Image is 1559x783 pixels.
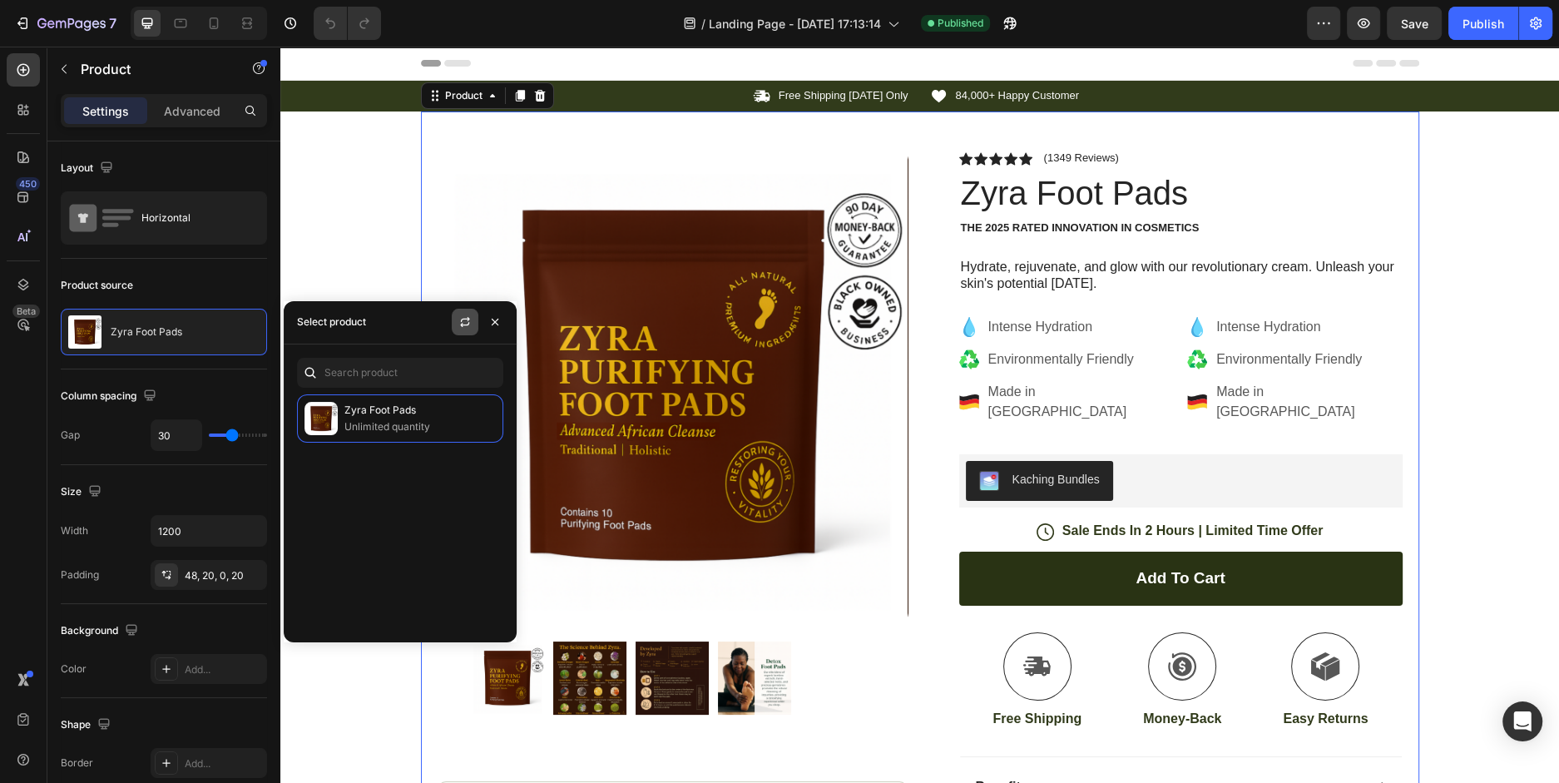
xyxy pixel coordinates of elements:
[61,481,105,503] div: Size
[151,420,201,450] input: Auto
[81,59,222,79] p: Product
[1002,664,1087,681] p: Easy Returns
[151,516,266,546] input: Auto
[764,105,839,118] p: (1349 Reviews)
[61,567,99,582] div: Padding
[61,523,88,538] div: Width
[61,756,93,771] div: Border
[61,157,116,180] div: Layout
[141,199,243,237] div: Horizontal
[185,756,263,771] div: Add...
[709,15,881,32] span: Landing Page - [DATE] 17:13:14
[681,175,1121,189] p: The 2025 Rated Innovation in Cosmetics
[1401,17,1428,31] span: Save
[16,177,40,191] div: 450
[936,270,1120,290] p: Intense Hydration
[297,315,366,330] div: Select product
[679,505,1122,559] button: Add to cart
[161,42,205,57] div: Product
[855,522,944,543] div: Add to cart
[164,102,220,120] p: Advanced
[185,662,263,677] div: Add...
[695,732,748,750] p: Benefits
[304,402,338,435] img: collections
[111,326,182,338] p: Zyra Foot Pads
[712,664,801,681] p: Free Shipping
[61,620,141,642] div: Background
[61,428,80,443] div: Gap
[344,419,496,435] p: Unlimited quantity
[1387,7,1442,40] button: Save
[863,664,941,681] p: Money-Back
[936,303,1120,323] p: Environmentally Friendly
[732,424,819,442] div: Kaching Bundles
[61,278,133,293] div: Product source
[1448,7,1518,40] button: Publish
[61,714,114,736] div: Shape
[61,662,87,676] div: Color
[7,7,124,40] button: 7
[82,102,129,120] p: Settings
[344,402,496,419] p: Zyra Foot Pads
[297,358,503,388] input: Search in Settings & Advanced
[701,15,705,32] span: /
[109,13,116,33] p: 7
[185,568,263,583] div: 48, 20, 0, 20
[936,335,1120,375] p: Made in [GEOGRAPHIC_DATA]
[699,424,719,444] img: KachingBundles.png
[681,212,1121,247] p: Hydrate, rejuvenate, and glow with our revolutionary cream. Unleash your skin's potential [DATE].
[1502,701,1542,741] div: Open Intercom Messenger
[68,315,101,349] img: product feature img
[708,335,892,375] p: Made in [GEOGRAPHIC_DATA]
[1462,15,1504,32] div: Publish
[679,123,1122,170] h1: Zyra Foot Pads
[708,270,892,290] p: Intense Hydration
[314,7,381,40] div: Undo/Redo
[12,305,40,318] div: Beta
[685,414,833,454] button: Kaching Bundles
[938,16,983,31] span: Published
[61,385,160,408] div: Column spacing
[280,47,1559,783] iframe: Design area
[782,476,1043,493] p: Sale Ends In 2 Hours | Limited Time Offer
[708,303,892,323] p: Environmentally Friendly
